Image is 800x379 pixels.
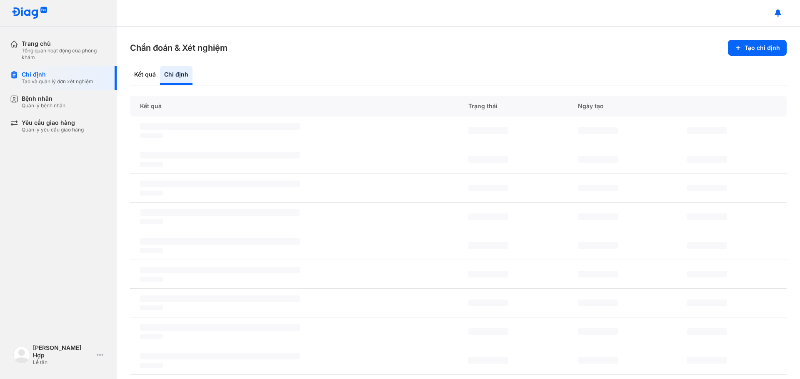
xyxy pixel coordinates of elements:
img: logo [12,7,47,20]
span: ‌ [140,152,300,159]
span: ‌ [468,357,508,364]
span: ‌ [578,242,618,249]
span: ‌ [687,328,727,335]
div: Kết quả [130,96,458,116]
span: ‌ [468,271,508,277]
span: ‌ [140,277,163,282]
span: ‌ [687,242,727,249]
span: ‌ [578,271,618,277]
div: Lễ tân [33,359,93,366]
span: ‌ [468,300,508,306]
span: ‌ [140,133,163,138]
span: ‌ [140,248,163,253]
span: ‌ [468,242,508,249]
span: ‌ [140,123,300,130]
div: Yêu cầu giao hàng [22,119,84,126]
span: ‌ [687,300,727,306]
span: ‌ [140,295,300,302]
span: ‌ [140,324,300,331]
span: ‌ [140,353,300,359]
span: ‌ [468,127,508,134]
div: Bệnh nhân [22,95,65,102]
div: Tạo và quản lý đơn xét nghiệm [22,78,93,85]
span: ‌ [578,357,618,364]
span: ‌ [687,127,727,134]
span: ‌ [578,300,618,306]
span: ‌ [140,334,163,339]
span: ‌ [687,271,727,277]
span: ‌ [578,156,618,163]
div: Chỉ định [22,71,93,78]
span: ‌ [140,219,163,224]
span: ‌ [578,185,618,191]
div: Kết quả [130,66,160,85]
span: ‌ [687,156,727,163]
div: Ngày tạo [568,96,677,116]
div: [PERSON_NAME] Hợp [33,344,93,359]
span: ‌ [140,181,300,187]
span: ‌ [578,328,618,335]
span: ‌ [468,213,508,220]
h3: Chẩn đoán & Xét nghiệm [130,42,227,54]
div: Quản lý bệnh nhân [22,102,65,109]
span: ‌ [687,213,727,220]
img: logo [13,347,30,363]
span: ‌ [468,156,508,163]
button: Tạo chỉ định [728,40,787,56]
span: ‌ [687,185,727,191]
span: ‌ [578,213,618,220]
span: ‌ [140,209,300,216]
span: ‌ [140,238,300,245]
span: ‌ [140,267,300,273]
span: ‌ [140,305,163,310]
span: ‌ [687,357,727,364]
span: ‌ [468,328,508,335]
div: Chỉ định [160,66,192,85]
div: Tổng quan hoạt động của phòng khám [22,47,107,61]
span: ‌ [468,185,508,191]
span: ‌ [578,127,618,134]
span: ‌ [140,191,163,196]
div: Trang chủ [22,40,107,47]
div: Quản lý yêu cầu giao hàng [22,126,84,133]
span: ‌ [140,363,163,368]
span: ‌ [140,162,163,167]
div: Trạng thái [458,96,568,116]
